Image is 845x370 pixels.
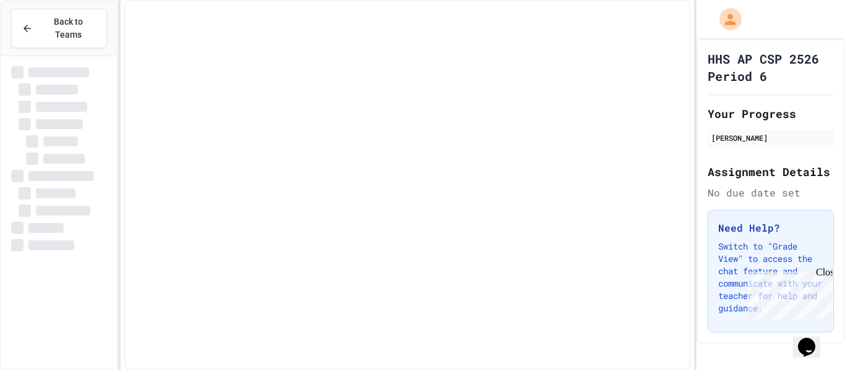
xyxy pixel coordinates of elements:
div: No due date set [708,185,834,200]
div: Chat with us now!Close [5,5,85,78]
div: My Account [706,5,745,33]
iframe: chat widget [793,321,833,358]
span: Back to Teams [40,15,97,41]
p: Switch to "Grade View" to access the chat feature and communicate with your teacher for help and ... [718,240,823,314]
h2: Assignment Details [708,163,834,180]
div: [PERSON_NAME] [711,132,830,143]
button: Back to Teams [11,9,107,48]
h3: Need Help? [718,221,823,235]
iframe: chat widget [742,267,833,319]
h2: Your Progress [708,105,834,122]
h1: HHS AP CSP 2526 Period 6 [708,50,834,85]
